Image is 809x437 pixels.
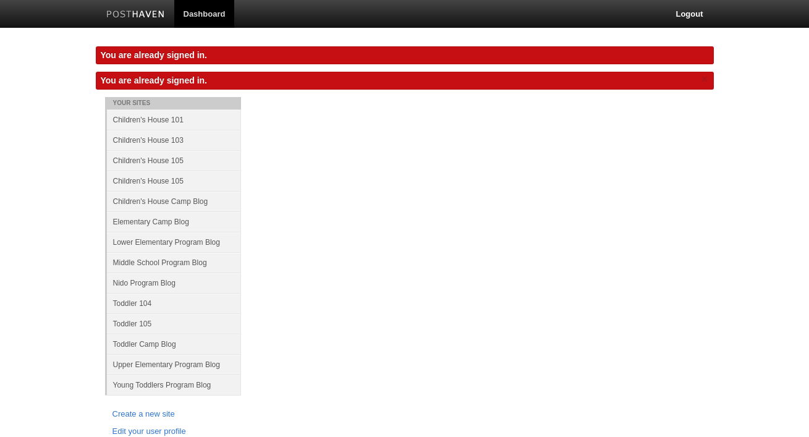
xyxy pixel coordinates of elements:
[107,293,241,313] a: Toddler 104
[107,252,241,273] a: Middle School Program Blog
[106,11,165,20] img: Posthaven-bar
[107,334,241,354] a: Toddler Camp Blog
[107,191,241,211] a: Children's House Camp Blog
[107,375,241,395] a: Young Toddlers Program Blog
[101,75,207,85] span: You are already signed in.
[105,97,241,109] li: Your Sites
[112,408,234,421] a: Create a new site
[107,171,241,191] a: Children's House 105
[96,46,714,64] div: You are already signed in.
[107,150,241,171] a: Children's House 105
[107,211,241,232] a: Elementary Camp Blog
[700,72,711,87] a: ×
[107,313,241,334] a: Toddler 105
[107,232,241,252] a: Lower Elementary Program Blog
[107,109,241,130] a: Children's House 101
[107,354,241,375] a: Upper Elementary Program Blog
[107,130,241,150] a: Children's House 103
[107,273,241,293] a: Nido Program Blog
